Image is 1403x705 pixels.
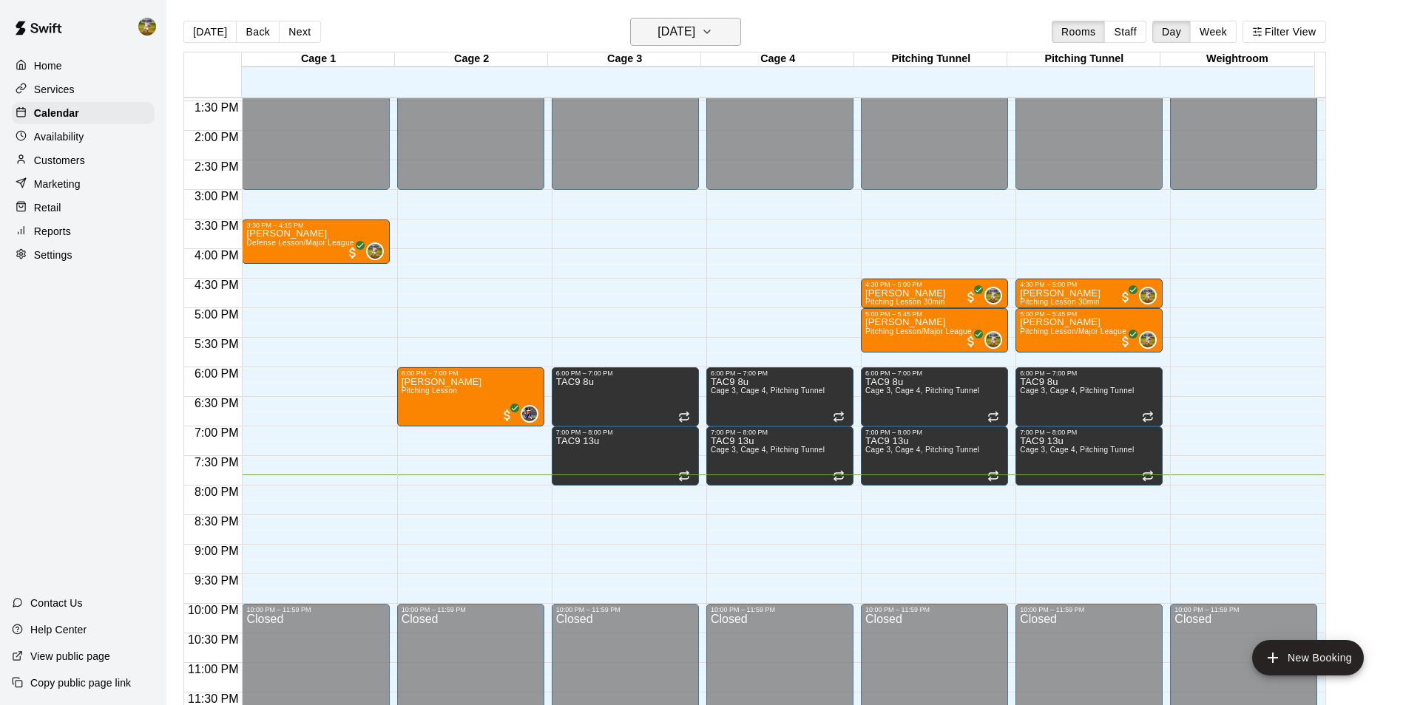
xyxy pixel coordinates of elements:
[191,308,243,321] span: 5:00 PM
[861,279,1008,308] div: 4:30 PM – 5:00 PM: Parker Scamardo
[1020,386,1134,395] span: Cage 3, Cage 4, Pitching Tunnel
[865,310,1004,318] div: 5:00 PM – 5:45 PM
[30,596,83,610] p: Contact Us
[1020,429,1158,436] div: 7:00 PM – 8:00 PM
[865,369,1004,377] div: 6:00 PM – 7:00 PM
[183,21,237,43] button: [DATE]
[990,331,1002,349] span: Jhonny Montoya
[242,219,389,264] div: 3:30 PM – 4:15 PM: Kace Dempsey
[184,663,242,675] span: 11:00 PM
[1145,287,1157,304] span: Jhonny Montoya
[552,426,699,486] div: 7:00 PM – 8:00 PM: TAC9 13u
[34,58,62,73] p: Home
[191,219,243,232] span: 3:30 PM
[1190,21,1237,43] button: Week
[987,470,999,482] span: Recurring event
[1007,52,1160,67] div: Pitching Tunnel
[184,692,242,705] span: 11:30 PM
[12,173,155,195] a: Marketing
[191,545,243,557] span: 9:00 PM
[236,21,280,43] button: Back
[1020,281,1158,288] div: 4:30 PM – 5:00 PM
[368,244,382,259] img: Jhonny Montoya
[711,446,825,454] span: Cage 3, Cage 4, Pitching Tunnel
[1020,446,1134,454] span: Cage 3, Cage 4, Pitching Tunnel
[861,426,1008,486] div: 7:00 PM – 8:00 PM: TAC9 13u
[191,367,243,380] span: 6:00 PM
[191,160,243,173] span: 2:30 PM
[556,369,694,377] div: 6:00 PM – 7:00 PM
[1118,290,1133,304] span: All customers have paid
[1015,279,1163,308] div: 4:30 PM – 5:00 PM: Parker Scamardo
[34,106,79,120] p: Calendar
[246,222,385,229] div: 3:30 PM – 4:15 PM
[678,470,690,482] span: Recurring event
[12,78,155,101] a: Services
[1020,369,1158,377] div: 6:00 PM – 7:00 PM
[191,338,243,350] span: 5:30 PM
[191,190,243,202] span: 3:00 PM
[865,429,1004,436] div: 7:00 PM – 8:00 PM
[861,367,1008,426] div: 6:00 PM – 7:00 PM: TAC9 8u
[184,633,242,646] span: 10:30 PM
[34,153,85,168] p: Customers
[12,126,155,148] a: Availability
[12,149,155,171] a: Customers
[191,397,243,409] span: 6:30 PM
[135,12,166,41] div: Jhonny Montoya
[865,281,1004,288] div: 4:30 PM – 5:00 PM
[986,288,1001,303] img: Jhonny Montoya
[12,244,155,266] div: Settings
[1052,21,1105,43] button: Rooms
[701,52,854,67] div: Cage 4
[1142,411,1154,423] span: Recurring event
[34,129,84,144] p: Availability
[1020,310,1158,318] div: 5:00 PM – 5:45 PM
[556,429,694,436] div: 7:00 PM – 8:00 PM
[1252,640,1364,675] button: add
[34,248,72,262] p: Settings
[861,308,1008,352] div: 5:00 PM – 5:45 PM: Henry Van Eman
[34,82,75,97] p: Services
[246,606,385,613] div: 10:00 PM – 11:59 PM
[854,52,1007,67] div: Pitching Tunnel
[1020,606,1158,613] div: 10:00 PM – 11:59 PM
[138,18,156,35] img: Jhonny Montoya
[706,367,853,426] div: 6:00 PM – 7:00 PM: TAC9 8u
[1152,21,1191,43] button: Day
[30,622,87,637] p: Help Center
[1020,298,1100,306] span: Pitching Lesson 30min
[987,411,999,423] span: Recurring event
[1015,426,1163,486] div: 7:00 PM – 8:00 PM: TAC9 13u
[865,327,972,336] span: Pitching Lesson/Major League
[964,290,978,304] span: All customers have paid
[191,279,243,291] span: 4:30 PM
[34,224,71,239] p: Reports
[657,21,695,42] h6: [DATE]
[191,131,243,143] span: 2:00 PM
[986,333,1001,347] img: Jhonny Montoya
[1139,287,1157,304] div: Jhonny Montoya
[865,386,979,395] span: Cage 3, Cage 4, Pitching Tunnel
[1139,331,1157,349] div: Jhonny Montoya
[191,101,243,114] span: 1:30 PM
[527,405,538,423] span: Chirstina Moncivais
[402,369,540,377] div: 6:00 PM – 7:00 PM
[191,456,243,469] span: 7:30 PM
[191,426,243,439] span: 7:00 PM
[706,426,853,486] div: 7:00 PM – 8:00 PM: TAC9 13u
[833,411,845,423] span: Recurring event
[1243,21,1325,43] button: Filter View
[397,367,544,426] div: 6:00 PM – 7:00 PM: Pitching Lesson
[711,429,849,436] div: 7:00 PM – 8:00 PM
[1145,331,1157,349] span: Jhonny Montoya
[30,649,110,664] p: View public page
[402,386,458,395] span: Pitching Lesson
[12,55,155,77] a: Home
[711,386,825,395] span: Cage 3, Cage 4, Pitching Tunnel
[521,405,538,423] div: Chirstina Moncivais
[1015,367,1163,426] div: 6:00 PM – 7:00 PM: TAC9 8u
[1020,327,1126,336] span: Pitching Lesson/Major League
